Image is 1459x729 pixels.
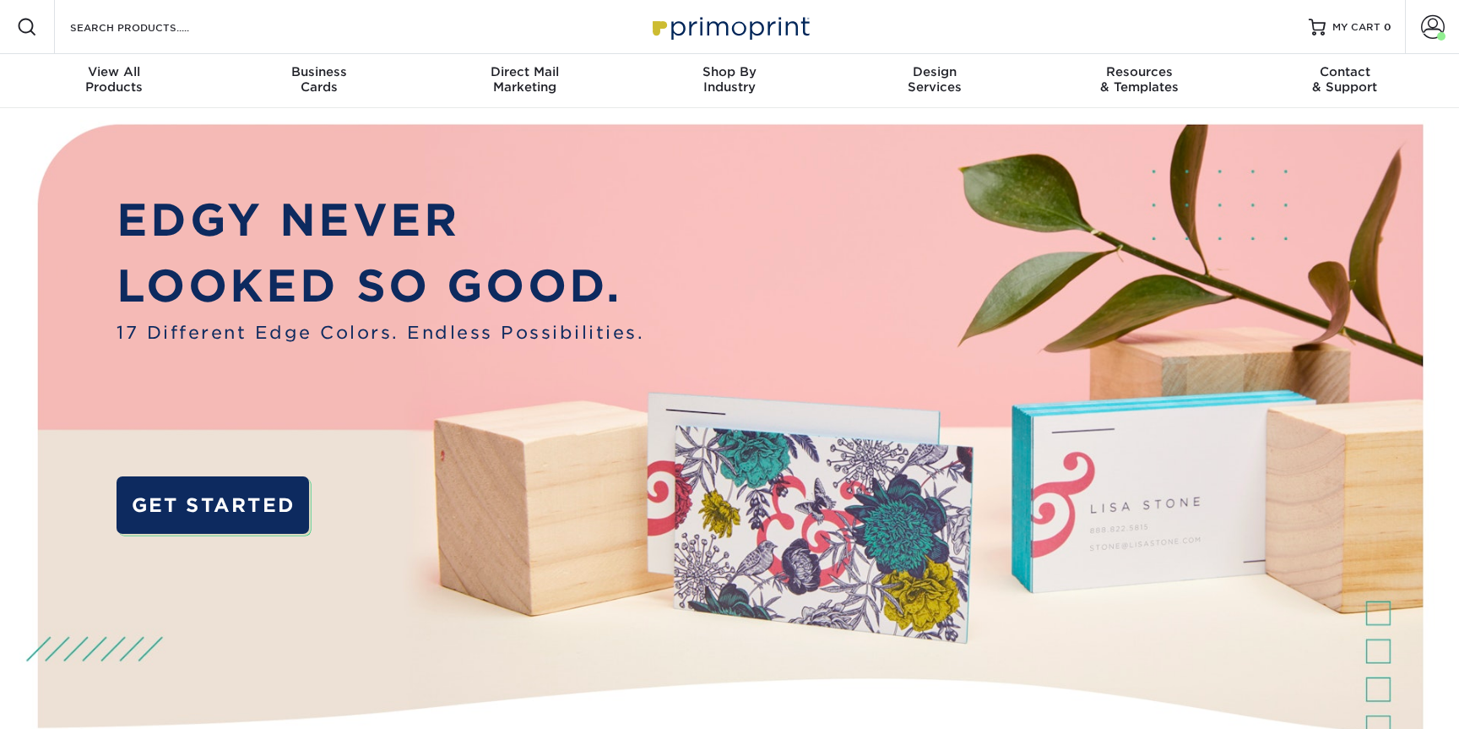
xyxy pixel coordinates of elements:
[1332,20,1380,35] span: MY CART
[217,64,422,79] span: Business
[12,54,217,108] a: View AllProducts
[422,64,627,95] div: Marketing
[12,64,217,95] div: Products
[117,319,644,345] span: 17 Different Edge Colors. Endless Possibilities.
[627,54,833,108] a: Shop ByIndustry
[832,64,1037,95] div: Services
[1242,64,1447,79] span: Contact
[832,54,1037,108] a: DesignServices
[1037,54,1242,108] a: Resources& Templates
[1242,54,1447,108] a: Contact& Support
[422,54,627,108] a: Direct MailMarketing
[68,17,233,37] input: SEARCH PRODUCTS.....
[117,253,644,319] p: LOOKED SO GOOD.
[117,476,309,534] a: GET STARTED
[12,64,217,79] span: View All
[1037,64,1242,95] div: & Templates
[1384,21,1391,33] span: 0
[1242,64,1447,95] div: & Support
[117,188,644,253] p: EDGY NEVER
[1037,64,1242,79] span: Resources
[645,8,814,45] img: Primoprint
[422,64,627,79] span: Direct Mail
[627,64,833,95] div: Industry
[217,64,422,95] div: Cards
[627,64,833,79] span: Shop By
[832,64,1037,79] span: Design
[217,54,422,108] a: BusinessCards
